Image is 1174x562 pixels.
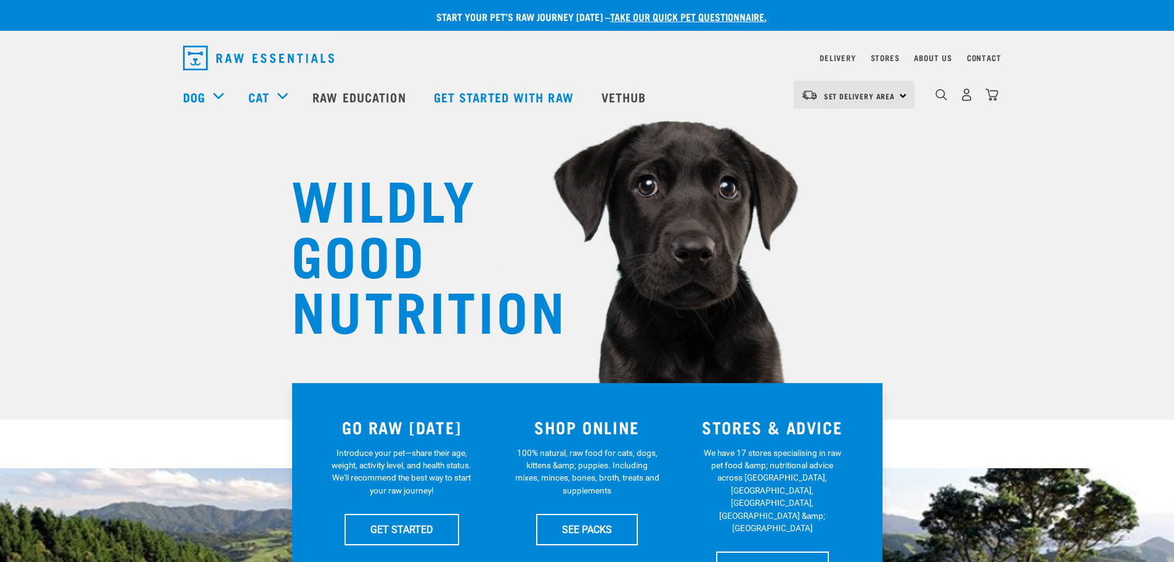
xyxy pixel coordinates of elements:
[317,418,487,437] h3: GO RAW [DATE]
[300,72,421,122] a: Raw Education
[871,56,900,60] a: Stores
[589,72,662,122] a: Vethub
[183,88,205,106] a: Dog
[960,88,973,101] img: user.png
[801,89,818,101] img: van-moving.png
[967,56,1001,60] a: Contact
[820,56,855,60] a: Delivery
[248,88,269,106] a: Cat
[515,447,659,497] p: 100% natural, raw food for cats, dogs, kittens &amp; puppies. Including mixes, minces, bones, bro...
[173,41,1001,75] nav: dropdown navigation
[422,72,589,122] a: Get started with Raw
[183,46,334,70] img: Raw Essentials Logo
[291,170,538,336] h1: WILDLY GOOD NUTRITION
[700,447,845,535] p: We have 17 stores specialising in raw pet food &amp; nutritional advice across [GEOGRAPHIC_DATA],...
[824,94,895,98] span: Set Delivery Area
[936,89,947,101] img: home-icon-1@2x.png
[914,56,952,60] a: About Us
[985,88,998,101] img: home-icon@2x.png
[329,447,474,497] p: Introduce your pet—share their age, weight, activity level, and health status. We'll recommend th...
[610,14,767,19] a: take our quick pet questionnaire.
[344,514,459,545] a: GET STARTED
[536,514,638,545] a: SEE PACKS
[502,418,672,437] h3: SHOP ONLINE
[687,418,858,437] h3: STORES & ADVICE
